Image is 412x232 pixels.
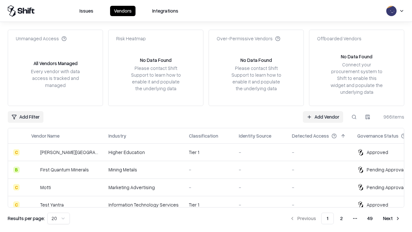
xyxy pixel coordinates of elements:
[239,201,282,208] div: -
[13,201,20,208] div: C
[286,213,404,224] nav: pagination
[108,201,179,208] div: Information Technology Services
[317,35,361,42] div: Offboarded Vendors
[16,35,67,42] div: Unmanaged Access
[239,132,271,139] div: Identity Source
[40,201,64,208] div: Test Yantra
[379,113,404,120] div: 966 items
[76,6,97,16] button: Issues
[362,213,378,224] button: 49
[40,184,51,191] div: Motti
[140,57,172,63] div: No Data Found
[239,184,282,191] div: -
[189,184,229,191] div: -
[108,149,179,156] div: Higher Education
[108,132,126,139] div: Industry
[239,166,282,173] div: -
[292,166,347,173] div: -
[321,213,334,224] button: 1
[116,35,146,42] div: Risk Heatmap
[217,35,280,42] div: Over-Permissive Vendors
[335,213,348,224] button: 2
[367,149,388,156] div: Approved
[292,149,347,156] div: -
[148,6,182,16] button: Integrations
[31,201,38,208] img: Test Yantra
[110,6,136,16] button: Vendors
[8,111,43,123] button: Add Filter
[189,149,229,156] div: Tier 1
[13,149,20,156] div: C
[31,184,38,190] img: Motti
[108,184,179,191] div: Marketing Advertising
[292,201,347,208] div: -
[292,184,347,191] div: -
[8,215,45,222] p: Results per page:
[303,111,343,123] a: Add Vendor
[367,184,405,191] div: Pending Approval
[330,61,383,95] div: Connect your procurement system to Shift to enable this widget and populate the underlying data
[367,201,388,208] div: Approved
[379,213,404,224] button: Next
[189,166,229,173] div: -
[33,60,78,67] div: All Vendors Managed
[40,149,98,156] div: [PERSON_NAME][GEOGRAPHIC_DATA]
[31,149,38,156] img: Reichman University
[367,166,405,173] div: Pending Approval
[357,132,398,139] div: Governance Status
[341,53,372,60] div: No Data Found
[40,166,89,173] div: First Quantum Minerals
[189,132,218,139] div: Classification
[13,167,20,173] div: B
[229,65,283,92] div: Please contact Shift Support to learn how to enable it and populate the underlying data
[239,149,282,156] div: -
[29,68,82,88] div: Every vendor with data access is tracked and managed
[240,57,272,63] div: No Data Found
[292,132,329,139] div: Detected Access
[189,201,229,208] div: Tier 1
[108,166,179,173] div: Mining Metals
[31,167,38,173] img: First Quantum Minerals
[31,132,60,139] div: Vendor Name
[13,184,20,190] div: C
[129,65,183,92] div: Please contact Shift Support to learn how to enable it and populate the underlying data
